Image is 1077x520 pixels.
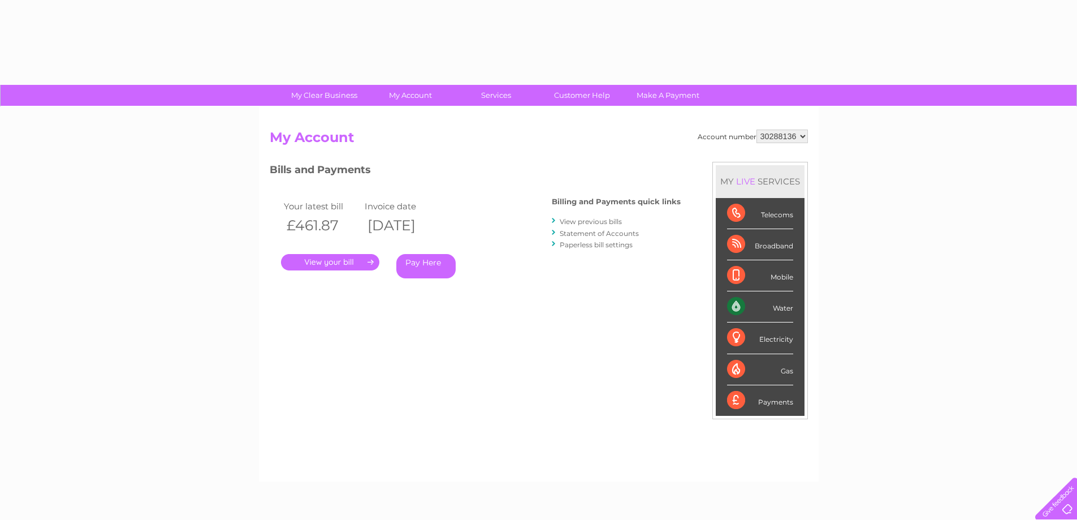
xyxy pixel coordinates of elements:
a: My Clear Business [278,85,371,106]
td: Invoice date [362,199,443,214]
div: MY SERVICES [716,165,804,197]
div: Broadband [727,229,793,260]
div: Payments [727,385,793,416]
div: Telecoms [727,198,793,229]
div: Water [727,291,793,323]
div: Account number [698,130,808,143]
a: My Account [364,85,457,106]
a: Services [449,85,543,106]
a: Statement of Accounts [560,229,639,238]
a: View previous bills [560,217,622,226]
a: Pay Here [396,254,456,278]
div: Mobile [727,260,793,291]
a: Customer Help [535,85,629,106]
a: Make A Payment [621,85,715,106]
th: [DATE] [362,214,443,237]
div: Electricity [727,323,793,354]
h2: My Account [270,130,808,151]
div: LIVE [734,176,758,187]
td: Your latest bill [281,199,362,214]
h4: Billing and Payments quick links [552,197,681,206]
th: £461.87 [281,214,362,237]
h3: Bills and Payments [270,162,681,182]
a: Paperless bill settings [560,240,633,249]
div: Gas [727,354,793,385]
a: . [281,254,379,270]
